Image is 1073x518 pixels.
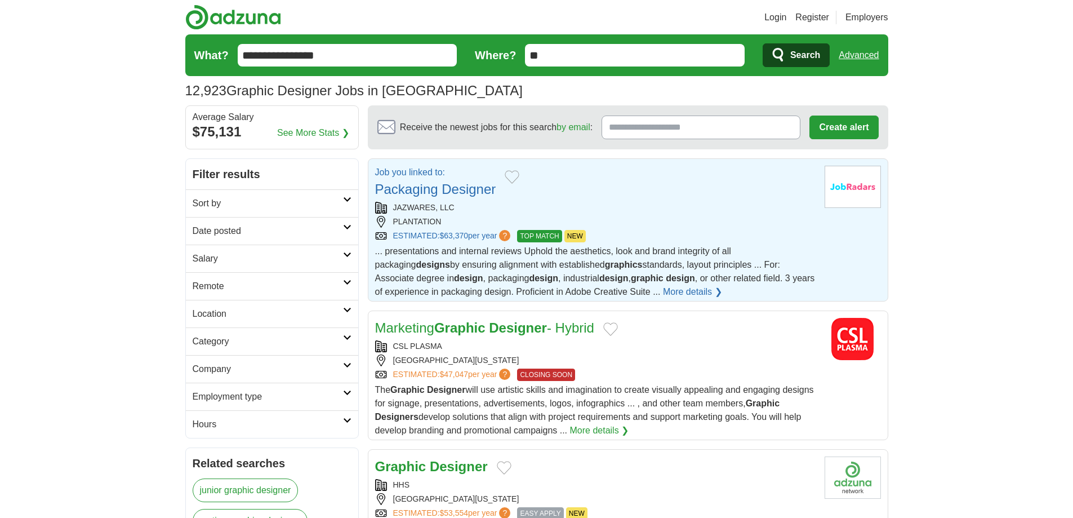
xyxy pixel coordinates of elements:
strong: Graphic [746,399,780,408]
a: Salary [186,245,358,272]
img: Adzuna logo [185,5,281,30]
a: Packaging Designer [375,181,496,197]
a: Date posted [186,217,358,245]
h2: Category [193,335,343,348]
a: Remote [186,272,358,300]
a: Category [186,327,358,355]
a: Company [186,355,358,383]
p: Job you linked to: [375,166,496,179]
strong: Designer [430,459,488,474]
a: ESTIMATED:$47,047per year? [393,369,513,381]
h2: Remote [193,280,343,293]
a: Graphic Designer [375,459,488,474]
h2: Related searches [193,455,351,472]
a: Employment type [186,383,358,410]
h2: Employment type [193,390,343,404]
div: [GEOGRAPHIC_DATA][US_STATE] [375,355,816,366]
span: TOP MATCH [517,230,562,242]
h2: Date posted [193,224,343,238]
h2: Salary [193,252,343,265]
a: junior graphic designer [193,479,299,502]
span: ? [499,369,510,380]
strong: Designers [375,412,418,422]
strong: graphic [631,273,664,283]
span: CLOSING SOON [517,369,575,381]
strong: design [666,273,695,283]
div: [GEOGRAPHIC_DATA][US_STATE] [375,493,816,505]
h2: Sort by [193,197,343,210]
strong: Designer [427,385,465,395]
strong: Graphic [434,320,486,335]
strong: Graphic [390,385,424,395]
div: JAZWARES, LLC [375,202,816,214]
a: More details ❯ [570,424,629,437]
button: Add to favorite jobs [497,461,511,475]
div: $75,131 [193,122,351,142]
button: Search [763,43,830,67]
h1: Graphic Designer Jobs in [GEOGRAPHIC_DATA] [185,83,523,98]
a: Sort by [186,189,358,217]
span: $63,370 [439,231,468,240]
span: $47,047 [439,370,468,379]
div: PLANTATION [375,216,816,228]
a: MarketingGraphic Designer- Hybrid [375,320,594,335]
a: More details ❯ [663,285,722,299]
h2: Company [193,362,343,376]
a: Employers [845,11,888,24]
strong: designs [416,260,449,269]
h2: Location [193,307,343,321]
a: by email [556,122,590,132]
button: Add to favorite jobs [603,322,618,336]
span: The will use artistic skills and imagination to create visually appealing and engaging designs fo... [375,385,814,435]
span: Search [790,44,820,67]
img: Company logo [825,166,881,208]
a: Advanced [839,44,879,67]
strong: Graphic [375,459,426,474]
div: HHS [375,479,816,491]
label: Where? [475,47,516,64]
div: Average Salary [193,113,351,122]
span: $53,554 [439,508,468,517]
span: NEW [564,230,586,242]
strong: design [529,273,558,283]
a: ESTIMATED:$63,370per year? [393,230,513,242]
label: What? [194,47,229,64]
a: See More Stats ❯ [277,126,349,140]
span: ... presentations and internal reviews Uphold the aesthetics, look and brand integrity of all pac... [375,246,815,296]
strong: design [454,273,483,283]
span: Receive the newest jobs for this search : [400,121,593,134]
strong: graphics [605,260,643,269]
a: CSL PLASMA [393,342,442,351]
span: 12,923 [185,81,226,101]
a: Hours [186,410,358,438]
img: CSL Plasma logo [825,318,881,360]
h2: Hours [193,418,343,431]
img: Company logo [825,457,881,499]
a: Login [764,11,786,24]
h2: Filter results [186,159,358,189]
button: Add to favorite jobs [505,170,519,184]
button: Create alert [809,116,878,139]
span: ? [499,230,510,241]
a: Location [186,300,358,327]
a: Register [795,11,829,24]
strong: Designer [489,320,547,335]
strong: design [599,273,629,283]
